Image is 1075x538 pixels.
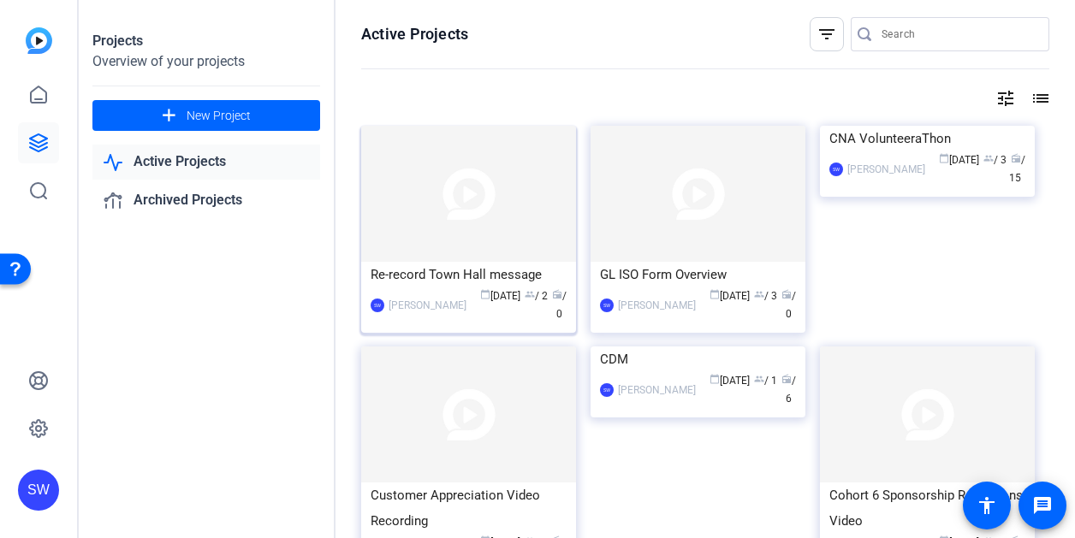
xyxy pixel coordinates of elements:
a: Active Projects [92,145,320,180]
span: group [525,289,535,299]
img: blue-gradient.svg [26,27,52,54]
span: [DATE] [710,375,750,387]
div: SW [829,163,843,176]
span: calendar_today [710,289,720,299]
div: Re-record Town Hall message [371,262,567,287]
span: calendar_today [939,153,949,163]
div: Overview of your projects [92,51,320,72]
span: / 1 [754,375,777,387]
span: / 3 [983,154,1007,166]
span: / 0 [552,290,567,320]
div: Customer Appreciation Video Recording [371,482,567,534]
a: Archived Projects [92,183,320,218]
span: [DATE] [939,154,979,166]
span: / 15 [1009,154,1025,184]
div: CDM [600,346,796,372]
span: [DATE] [710,290,750,302]
div: [PERSON_NAME] [389,297,466,314]
span: group [983,153,994,163]
span: / 3 [754,290,777,302]
div: CNA VolunteeraThon [829,126,1025,151]
input: Search [882,24,1036,44]
mat-icon: tune [995,88,1016,109]
span: radio [781,374,792,384]
span: group [754,374,764,384]
span: group [754,289,764,299]
span: / 0 [781,290,796,320]
span: calendar_today [710,374,720,384]
button: New Project [92,100,320,131]
h1: Active Projects [361,24,468,44]
div: SW [600,383,614,397]
div: Projects [92,31,320,51]
div: Cohort 6 Sponsorship Reflections Video [829,482,1025,534]
div: GL ISO Form Overview [600,262,796,287]
span: radio [781,289,792,299]
span: calendar_today [480,289,490,299]
span: / 6 [781,375,796,405]
mat-icon: accessibility [977,495,997,516]
div: [PERSON_NAME] [847,161,925,178]
mat-icon: filter_list [817,24,837,44]
mat-icon: list [1029,88,1049,109]
span: radio [552,289,562,299]
div: [PERSON_NAME] [618,297,696,314]
div: SW [371,299,384,312]
mat-icon: message [1032,495,1053,516]
div: [PERSON_NAME] [618,381,696,399]
div: SW [600,299,614,312]
span: radio [1011,153,1021,163]
span: [DATE] [480,290,520,302]
span: New Project [187,107,251,125]
span: / 2 [525,290,548,302]
mat-icon: add [158,105,180,127]
div: SW [18,470,59,511]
